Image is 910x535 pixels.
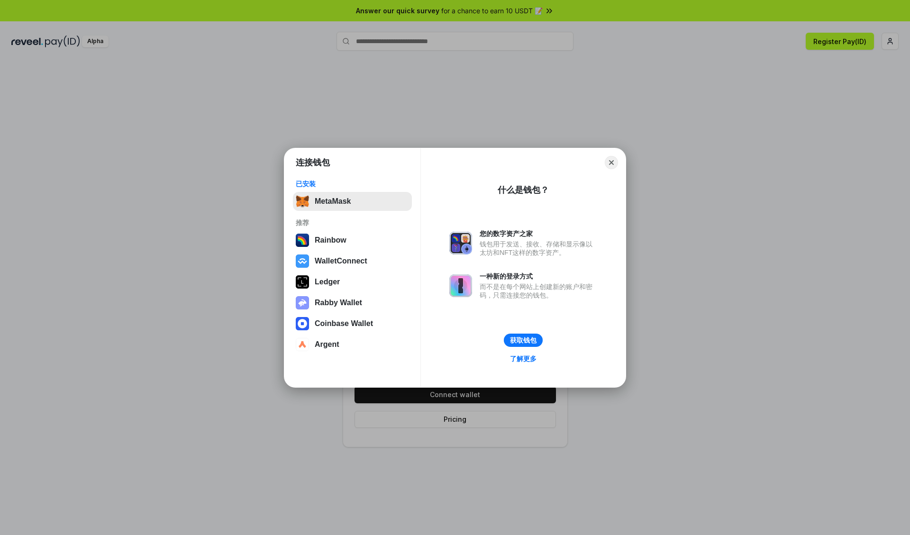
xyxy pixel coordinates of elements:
[315,299,362,307] div: Rabby Wallet
[293,252,412,271] button: WalletConnect
[293,192,412,211] button: MetaMask
[498,184,549,196] div: 什么是钱包？
[293,314,412,333] button: Coinbase Wallet
[315,278,340,286] div: Ledger
[296,317,309,330] img: svg+xml,%3Csvg%20width%3D%2228%22%20height%3D%2228%22%20viewBox%3D%220%200%2028%2028%22%20fill%3D...
[315,319,373,328] div: Coinbase Wallet
[296,180,409,188] div: 已安装
[296,195,309,208] img: svg+xml,%3Csvg%20fill%3D%22none%22%20height%3D%2233%22%20viewBox%3D%220%200%2035%2033%22%20width%...
[480,272,597,281] div: 一种新的登录方式
[293,335,412,354] button: Argent
[480,240,597,257] div: 钱包用于发送、接收、存储和显示像以太坊和NFT这样的数字资产。
[449,274,472,297] img: svg+xml,%3Csvg%20xmlns%3D%22http%3A%2F%2Fwww.w3.org%2F2000%2Fsvg%22%20fill%3D%22none%22%20viewBox...
[293,272,412,291] button: Ledger
[296,218,409,227] div: 推荐
[480,282,597,299] div: 而不是在每个网站上创建新的账户和密码，只需连接您的钱包。
[504,353,542,365] a: 了解更多
[315,257,367,265] div: WalletConnect
[504,334,543,347] button: 获取钱包
[510,354,537,363] div: 了解更多
[480,229,597,238] div: 您的数字资产之家
[510,336,537,345] div: 获取钱包
[296,234,309,247] img: svg+xml,%3Csvg%20width%3D%22120%22%20height%3D%22120%22%20viewBox%3D%220%200%20120%20120%22%20fil...
[315,236,346,245] div: Rainbow
[605,156,618,169] button: Close
[315,197,351,206] div: MetaMask
[293,293,412,312] button: Rabby Wallet
[315,340,339,349] div: Argent
[296,157,330,168] h1: 连接钱包
[296,338,309,351] img: svg+xml,%3Csvg%20width%3D%2228%22%20height%3D%2228%22%20viewBox%3D%220%200%2028%2028%22%20fill%3D...
[296,296,309,309] img: svg+xml,%3Csvg%20xmlns%3D%22http%3A%2F%2Fwww.w3.org%2F2000%2Fsvg%22%20fill%3D%22none%22%20viewBox...
[449,232,472,254] img: svg+xml,%3Csvg%20xmlns%3D%22http%3A%2F%2Fwww.w3.org%2F2000%2Fsvg%22%20fill%3D%22none%22%20viewBox...
[296,275,309,289] img: svg+xml,%3Csvg%20xmlns%3D%22http%3A%2F%2Fwww.w3.org%2F2000%2Fsvg%22%20width%3D%2228%22%20height%3...
[293,231,412,250] button: Rainbow
[296,254,309,268] img: svg+xml,%3Csvg%20width%3D%2228%22%20height%3D%2228%22%20viewBox%3D%220%200%2028%2028%22%20fill%3D...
